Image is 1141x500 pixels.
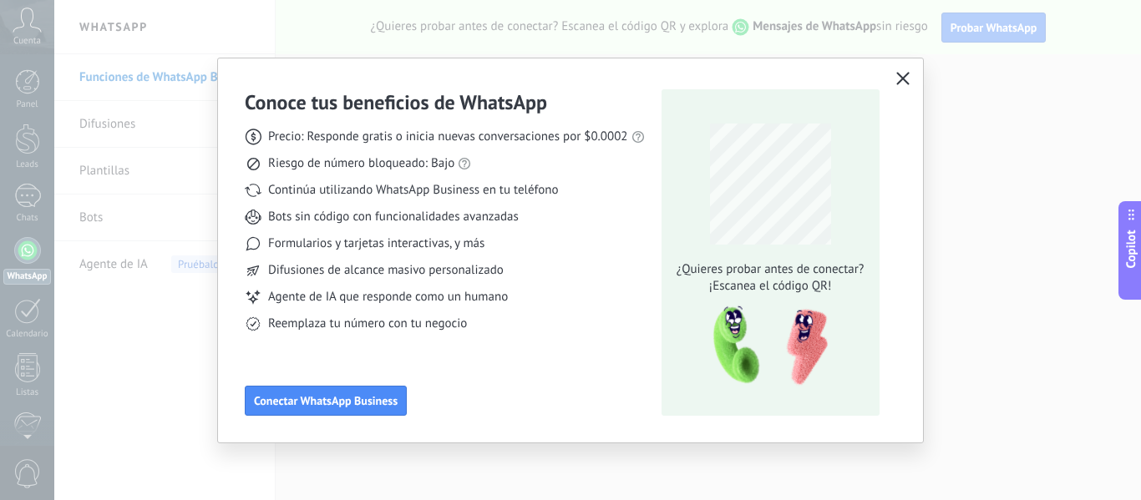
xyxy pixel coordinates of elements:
span: Riesgo de número bloqueado: Bajo [268,155,454,172]
button: Conectar WhatsApp Business [245,386,407,416]
span: Continúa utilizando WhatsApp Business en tu teléfono [268,182,558,199]
span: Reemplaza tu número con tu negocio [268,316,467,332]
span: ¿Quieres probar antes de conectar? [672,261,869,278]
span: Difusiones de alcance masivo personalizado [268,262,504,279]
span: Bots sin código con funcionalidades avanzadas [268,209,519,225]
span: Formularios y tarjetas interactivas, y más [268,235,484,252]
span: Precio: Responde gratis o inicia nuevas conversaciones por $0.0002 [268,129,628,145]
span: Copilot [1123,230,1139,268]
span: ¡Escanea el código QR! [672,278,869,295]
h3: Conoce tus beneficios de WhatsApp [245,89,547,115]
span: Agente de IA que responde como un humano [268,289,508,306]
span: Conectar WhatsApp Business [254,395,398,407]
img: qr-pic-1x.png [699,301,831,391]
